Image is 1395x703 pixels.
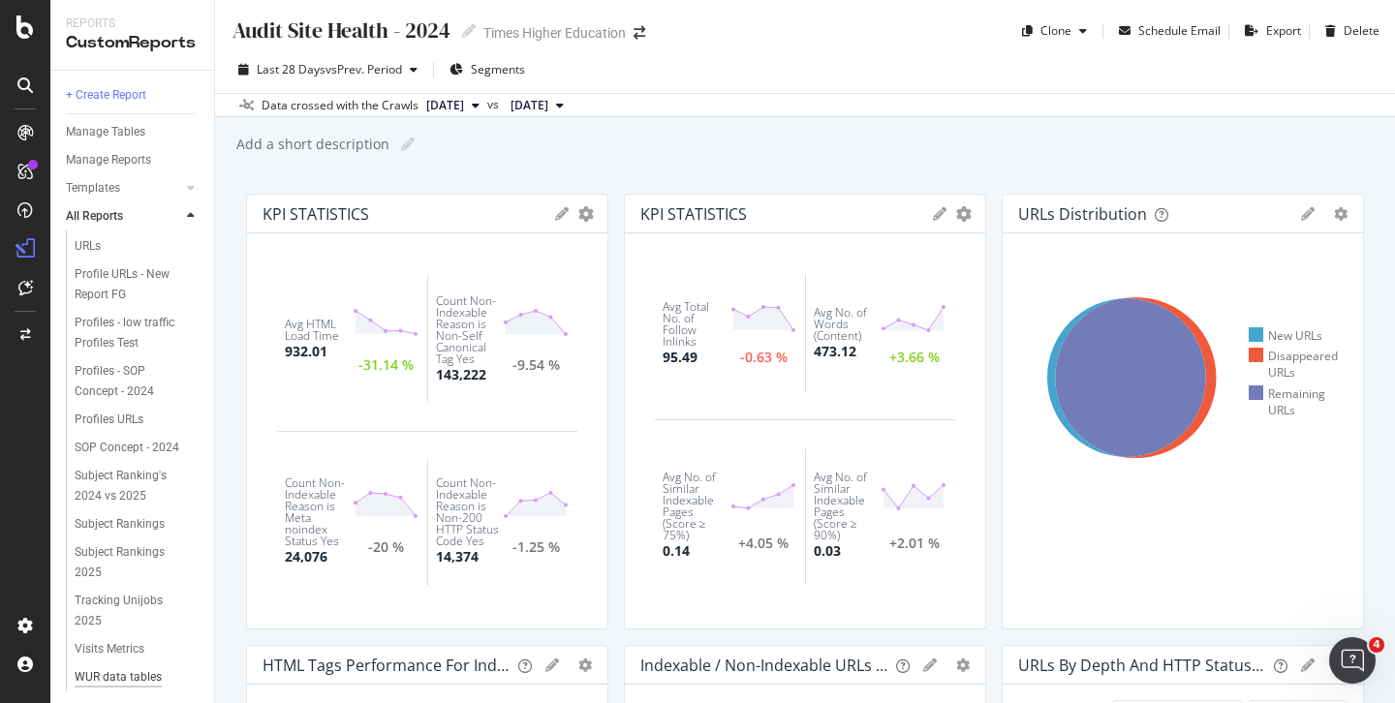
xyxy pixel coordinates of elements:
[234,135,389,154] div: Add a short description
[1317,15,1379,46] button: Delete
[66,85,201,106] a: + Create Report
[1111,15,1221,46] button: Schedule Email
[578,207,594,221] div: gear
[814,307,881,342] div: Avg No. of Words (Content)
[436,477,503,547] div: Count Non-Indexable Reason is Non-200 HTTP Status Code Yes
[640,656,888,675] div: Indexable / Non-Indexable URLs by Depth
[640,204,747,224] div: KPI STATISTICS
[285,342,327,361] div: 932.01
[66,206,123,227] div: All Reports
[738,537,789,550] div: +4.05 %
[75,216,201,257] a: Phase 3 Research URLs
[1334,207,1348,221] div: gear
[358,359,414,372] div: -31.14 %
[814,472,881,541] div: Avg No. of Similar Indexable Pages (Score ≥ 90%)
[1266,22,1301,39] div: Export
[740,351,788,364] div: -0.63 %
[66,122,201,142] a: Manage Tables
[75,542,183,583] div: Subject Rankings 2025
[75,313,187,353] div: Profiles - low traffic Profiles Test
[75,410,201,430] a: Profiles URLs
[75,514,201,535] a: Subject Rankings
[368,541,404,554] div: -20 %
[401,138,415,151] i: Edit report name
[75,542,201,583] a: Subject Rankings 2025
[285,319,353,342] div: Avg HTML Load Time
[956,207,972,221] div: gear
[66,150,201,170] a: Manage Reports
[75,466,201,506] a: Subject Ranking's 2024 vs 2025
[462,24,476,38] i: Edit report name
[1002,194,1364,629] div: URLs DistributiongeargearNew URLsDisappeared URLsRemaining URLs
[75,466,187,506] div: Subject Ranking's 2024 vs 2025
[1249,327,1322,344] div: New URLs
[75,438,179,458] div: SOP Concept - 2024
[483,23,626,43] div: Times Higher Education
[75,438,201,458] a: SOP Concept - 2024
[426,97,464,114] span: 2025 Aug. 8th
[889,351,940,364] div: +3.66 %
[257,61,325,77] span: Last 28 Days
[75,639,144,659] div: Visits Metrics
[263,656,511,675] div: HTML Tags Performance for Indexable URLs
[1018,204,1147,224] div: URLs Distribution
[663,348,697,367] div: 95.49
[66,85,146,106] div: + Create Report
[66,122,145,142] div: Manage Tables
[634,26,645,40] div: arrow-right-arrow-left
[285,547,327,566] div: 24,076
[1018,656,1266,675] div: URLs by Depth and HTTP Status Code
[75,361,186,402] div: Profiles - SOP Concept - 2024
[66,150,151,170] div: Manage Reports
[75,591,201,631] a: Tracking Unijobs 2025
[512,541,560,554] div: -1.25 %
[75,216,183,257] div: Phase 3 Research URLs
[1344,22,1379,39] div: Delete
[1237,15,1301,46] button: Export
[512,359,560,372] div: -9.54 %
[66,15,199,32] div: Reports
[442,54,533,85] button: Segments
[1138,22,1221,39] div: Schedule Email
[1014,15,1095,46] button: Clone
[471,61,525,77] span: Segments
[75,591,183,631] div: Tracking Unijobs 2025
[418,94,487,117] button: [DATE]
[263,204,369,224] div: KPI STATISTICS
[66,32,199,54] div: CustomReports
[75,410,143,430] div: Profiles URLs
[75,264,186,305] div: Profile URLs - New Report FG
[624,194,986,629] div: KPI STATISTICSgeargearAvg Total No. of Follow Inlinks95.49-0.63 %Avg No. of Words (Content)473.12...
[1249,385,1348,418] div: Remaining URLs
[75,264,201,305] a: Profile URLs - New Report FG
[436,365,486,384] div: 143,222
[75,514,165,535] div: Subject Rankings
[663,472,730,541] div: Avg No. of Similar Indexable Pages (Score ≥ 75%)
[231,54,425,85] button: Last 28 DaysvsPrev. Period
[503,94,572,117] button: [DATE]
[956,658,970,672] div: gear
[814,541,841,561] div: 0.03
[663,301,730,348] div: Avg Total No. of Follow Inlinks
[889,537,940,550] div: +2.01 %
[1040,22,1071,39] div: Clone
[75,639,201,659] a: Visits Metrics
[578,658,592,672] div: gear
[814,342,856,361] div: 473.12
[487,96,503,113] span: vs
[66,178,120,199] div: Templates
[75,361,201,402] a: Profiles - SOP Concept - 2024
[66,206,181,227] a: All Reports
[1329,637,1376,684] iframe: Intercom live chat
[663,541,690,561] div: 0.14
[246,194,608,629] div: KPI STATISTICSgeargearAvg HTML Load Time932.01-31.14 %Count Non-Indexable Reason is Non-Self Cano...
[1369,637,1384,653] span: 4
[1249,348,1348,381] div: Disappeared URLs
[436,295,503,365] div: Count Non-Indexable Reason is Non-Self Canonical Tag Yes
[231,15,450,46] div: Audit Site Health - 2024
[511,97,548,114] span: 2025 Jul. 11th
[66,178,181,199] a: Templates
[75,313,201,353] a: Profiles - low traffic Profiles Test
[285,477,353,547] div: Count Non-Indexable Reason is Meta noindex Status Yes
[325,61,402,77] span: vs Prev. Period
